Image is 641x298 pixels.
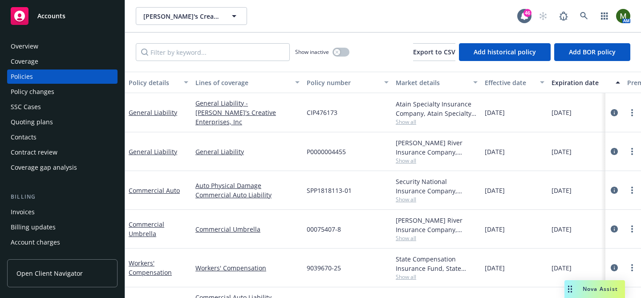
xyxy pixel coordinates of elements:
span: [DATE] [485,225,505,234]
a: Switch app [596,7,613,25]
span: Show all [396,157,478,164]
span: [PERSON_NAME]'s Creative Enterprises, Inc. [143,12,220,21]
a: Coverage [7,54,118,69]
a: General Liability [129,147,177,156]
div: Quoting plans [11,115,53,129]
a: Commercial Umbrella [195,225,300,234]
button: [PERSON_NAME]'s Creative Enterprises, Inc. [136,7,247,25]
a: Commercial Auto Liability [195,190,300,200]
img: photo [616,9,630,23]
a: General Liability - [PERSON_NAME]'s Creative Enterprises, Inc [195,98,300,127]
span: Export to CSV [413,48,455,56]
div: Billing updates [11,220,56,234]
a: circleInformation [609,185,620,196]
span: [DATE] [552,225,572,234]
button: Export to CSV [413,43,455,61]
button: Add historical policy [459,43,551,61]
a: General Liability [129,108,177,117]
a: circleInformation [609,224,620,234]
span: [DATE] [552,186,572,195]
span: Show all [396,273,478,281]
button: Effective date [481,72,548,93]
div: Account charges [11,235,60,249]
button: Expiration date [548,72,624,93]
button: Policy number [303,72,392,93]
div: Coverage [11,54,38,69]
a: Policies [7,69,118,84]
div: Policy details [129,78,179,87]
a: Workers' Compensation [195,263,300,273]
span: [DATE] [552,263,572,273]
span: P0000004455 [307,147,346,156]
a: Coverage gap analysis [7,160,118,175]
a: Account charges [7,235,118,249]
span: [DATE] [552,147,572,156]
span: Show inactive [295,48,329,56]
a: Search [575,7,593,25]
a: Invoices [7,205,118,219]
div: Security National Insurance Company, AmTrust Financial Services, RT Specialty Insurance Services,... [396,177,478,196]
a: circleInformation [609,262,620,273]
span: Show all [396,196,478,203]
span: Show all [396,234,478,242]
span: [DATE] [552,108,572,117]
div: Invoices [11,205,35,219]
a: Accounts [7,4,118,29]
span: Accounts [37,12,65,20]
div: Drag to move [564,280,576,298]
a: Auto Physical Damage [195,181,300,190]
span: Nova Assist [583,285,618,293]
span: CIP476173 [307,108,337,117]
div: Installment plans [11,250,63,265]
div: State Compensation Insurance Fund, State Compensation Insurance Fund (SCIF) [396,254,478,273]
input: Filter by keyword... [136,43,290,61]
a: more [627,224,637,234]
span: Add BOR policy [569,48,616,56]
button: Market details [392,72,481,93]
span: 9039670-25 [307,263,341,273]
span: 00075407-8 [307,225,341,234]
div: [PERSON_NAME] River Insurance Company, [PERSON_NAME] River Group, Amwins [396,138,478,157]
a: circleInformation [609,146,620,157]
div: Expiration date [552,78,610,87]
div: 46 [523,9,531,17]
button: Policy details [125,72,192,93]
a: Contract review [7,145,118,159]
div: Contract review [11,145,57,159]
a: Workers' Compensation [129,259,172,277]
a: more [627,146,637,157]
a: more [627,262,637,273]
div: Policy number [307,78,379,87]
div: Atain Specialty Insurance Company, Atain Specialty Insurance Company, Burns & [PERSON_NAME] [396,99,478,118]
a: Commercial Umbrella [129,220,164,238]
div: SSC Cases [11,100,41,114]
a: Start snowing [534,7,552,25]
a: Report a Bug [555,7,572,25]
div: Market details [396,78,468,87]
div: Policy changes [11,85,54,99]
a: Quoting plans [7,115,118,129]
div: Effective date [485,78,535,87]
span: [DATE] [485,147,505,156]
div: Contacts [11,130,37,144]
div: [PERSON_NAME] River Insurance Company, [PERSON_NAME] River Group, Amwins [396,216,478,234]
span: Show all [396,118,478,126]
a: Commercial Auto [129,186,180,195]
div: Coverage gap analysis [11,160,77,175]
div: Policies [11,69,33,84]
div: Overview [11,39,38,53]
a: more [627,107,637,118]
span: SPP1818113-01 [307,186,352,195]
a: Billing updates [7,220,118,234]
button: Nova Assist [564,280,625,298]
a: General Liability [195,147,300,156]
span: [DATE] [485,186,505,195]
button: Lines of coverage [192,72,303,93]
span: Open Client Navigator [16,269,83,278]
div: Lines of coverage [195,78,290,87]
a: Overview [7,39,118,53]
a: Contacts [7,130,118,144]
div: Billing [7,192,118,201]
button: Add BOR policy [554,43,630,61]
span: [DATE] [485,108,505,117]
